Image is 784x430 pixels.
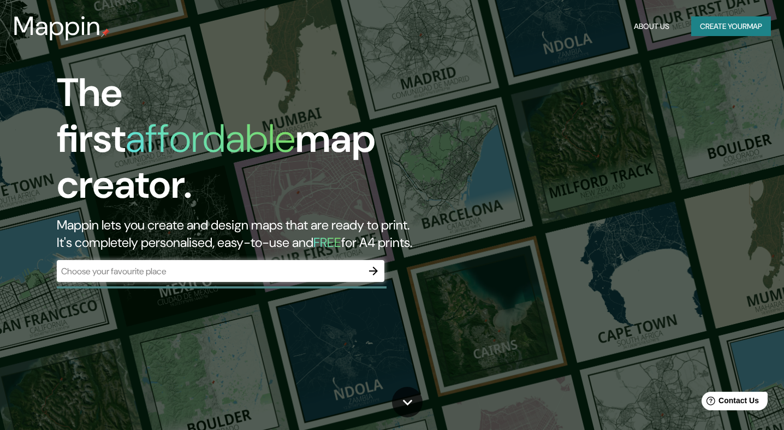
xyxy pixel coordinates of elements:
h1: affordable [126,113,295,164]
button: About Us [629,16,674,37]
iframe: Help widget launcher [687,387,772,418]
h5: FREE [313,234,341,251]
h1: The first map creator. [57,70,449,216]
h3: Mappin [13,11,101,42]
img: mappin-pin [101,28,110,37]
input: Choose your favourite place [57,265,363,278]
button: Create yourmap [691,16,771,37]
h2: Mappin lets you create and design maps that are ready to print. It's completely personalised, eas... [57,216,449,251]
